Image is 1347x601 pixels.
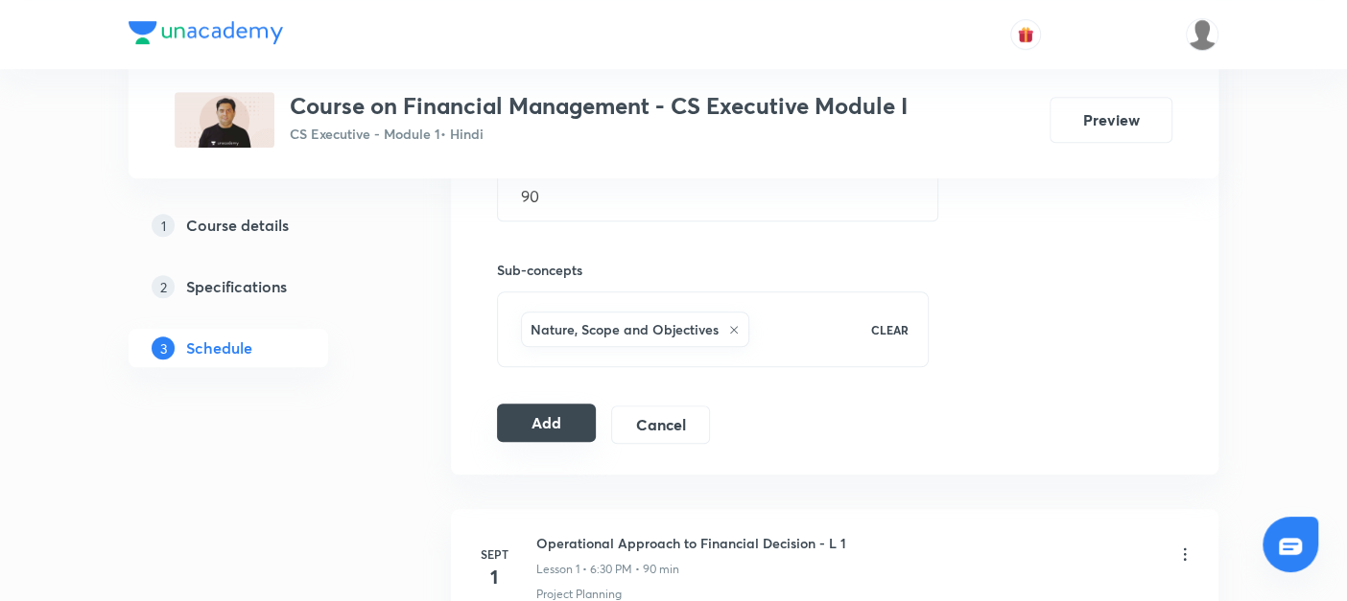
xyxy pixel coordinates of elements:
h4: 1 [475,563,513,591]
h6: Operational Approach to Financial Decision - L 1 [536,533,846,553]
p: Lesson 1 • 6:30 PM • 90 min [536,561,679,578]
button: Cancel [611,405,710,444]
a: 1Course details [129,206,390,244]
h6: Sub-concepts [497,260,929,280]
button: avatar [1010,19,1041,50]
input: 90 [498,172,937,220]
p: CS Executive - Module 1 • Hindi [290,124,908,144]
a: Company Logo [129,21,283,49]
h6: Sept [475,545,513,563]
img: avatar [1017,26,1034,43]
img: D63D5E73-FFF7-42D6-8C79-287E9C229F6B_plus.png [175,92,274,148]
h5: Course details [186,214,289,237]
h5: Schedule [186,336,252,359]
h6: Nature, Scope and Objectives [531,319,719,339]
a: 2Specifications [129,267,390,306]
p: 2 [152,275,175,298]
button: Preview [1050,97,1172,143]
img: Company Logo [129,21,283,44]
h5: Specifications [186,275,287,298]
p: 3 [152,336,175,359]
h3: Course on Financial Management - CS Executive Module I [290,92,908,120]
button: Add [497,404,596,442]
p: CLEAR [871,321,909,338]
p: 1 [152,214,175,237]
img: adnan [1186,18,1218,51]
